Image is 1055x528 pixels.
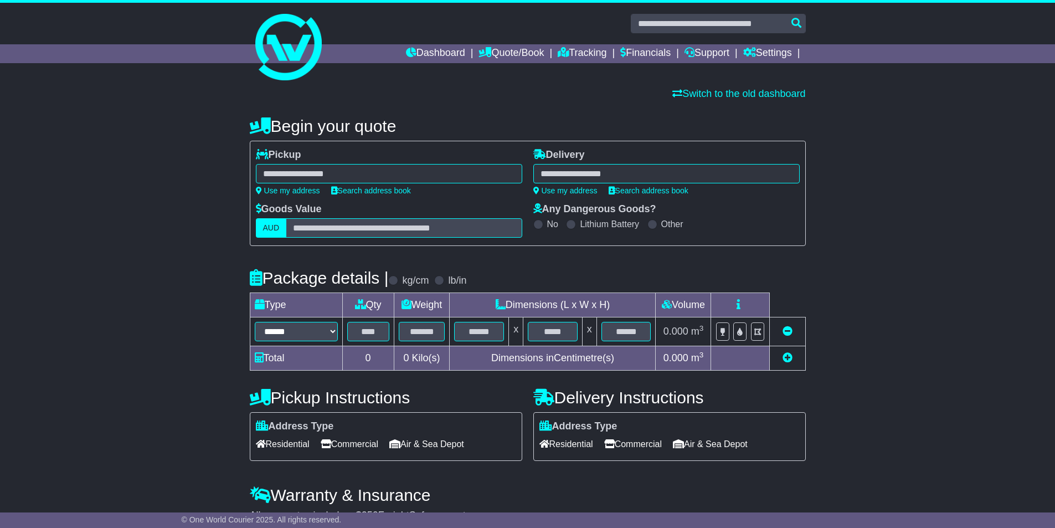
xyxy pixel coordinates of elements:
[533,203,656,216] label: Any Dangerous Goods?
[362,510,378,521] span: 250
[331,186,411,195] a: Search address book
[699,324,704,332] sup: 3
[321,435,378,453] span: Commercial
[620,44,671,63] a: Financials
[743,44,792,63] a: Settings
[342,293,394,317] td: Qty
[509,317,523,346] td: x
[663,326,688,337] span: 0.000
[256,421,334,433] label: Address Type
[448,275,466,287] label: lb/in
[582,317,596,346] td: x
[685,44,729,63] a: Support
[182,515,342,524] span: © One World Courier 2025. All rights reserved.
[604,435,662,453] span: Commercial
[250,117,806,135] h4: Begin your quote
[406,44,465,63] a: Dashboard
[250,486,806,504] h4: Warranty & Insurance
[547,219,558,229] label: No
[250,510,806,522] div: All our quotes include a $ FreightSafe warranty.
[783,352,792,363] a: Add new item
[539,435,593,453] span: Residential
[256,186,320,195] a: Use my address
[558,44,606,63] a: Tracking
[783,326,792,337] a: Remove this item
[699,351,704,359] sup: 3
[256,435,310,453] span: Residential
[661,219,683,229] label: Other
[250,388,522,407] h4: Pickup Instructions
[402,275,429,287] label: kg/cm
[656,293,711,317] td: Volume
[342,346,394,371] td: 0
[609,186,688,195] a: Search address book
[250,293,342,317] td: Type
[663,352,688,363] span: 0.000
[250,269,389,287] h4: Package details |
[256,149,301,161] label: Pickup
[403,352,409,363] span: 0
[450,293,656,317] td: Dimensions (L x W x H)
[539,421,617,433] label: Address Type
[256,218,287,238] label: AUD
[533,388,806,407] h4: Delivery Instructions
[691,326,704,337] span: m
[673,435,748,453] span: Air & Sea Depot
[389,435,464,453] span: Air & Sea Depot
[256,203,322,216] label: Goods Value
[250,346,342,371] td: Total
[580,219,639,229] label: Lithium Battery
[450,346,656,371] td: Dimensions in Centimetre(s)
[478,44,544,63] a: Quote/Book
[533,149,585,161] label: Delivery
[691,352,704,363] span: m
[672,88,805,99] a: Switch to the old dashboard
[394,293,450,317] td: Weight
[394,346,450,371] td: Kilo(s)
[533,186,598,195] a: Use my address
